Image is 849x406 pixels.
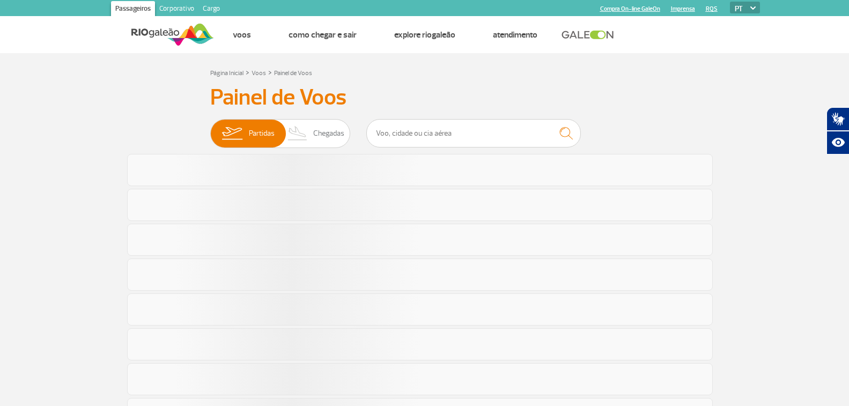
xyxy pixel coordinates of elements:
[210,69,243,77] a: Página Inicial
[600,5,660,12] a: Compra On-line GaleOn
[289,29,357,40] a: Como chegar e sair
[198,1,224,18] a: Cargo
[246,66,249,78] a: >
[210,84,639,111] h3: Painel de Voos
[111,1,155,18] a: Passageiros
[274,69,312,77] a: Painel de Voos
[671,5,695,12] a: Imprensa
[233,29,251,40] a: Voos
[826,107,849,131] button: Abrir tradutor de língua de sinais.
[313,120,344,147] span: Chegadas
[155,1,198,18] a: Corporativo
[249,120,275,147] span: Partidas
[493,29,537,40] a: Atendimento
[826,107,849,154] div: Plugin de acessibilidade da Hand Talk.
[252,69,266,77] a: Voos
[268,66,272,78] a: >
[282,120,314,147] img: slider-desembarque
[706,5,718,12] a: RQS
[215,120,249,147] img: slider-embarque
[394,29,455,40] a: Explore RIOgaleão
[826,131,849,154] button: Abrir recursos assistivos.
[366,119,581,147] input: Voo, cidade ou cia aérea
